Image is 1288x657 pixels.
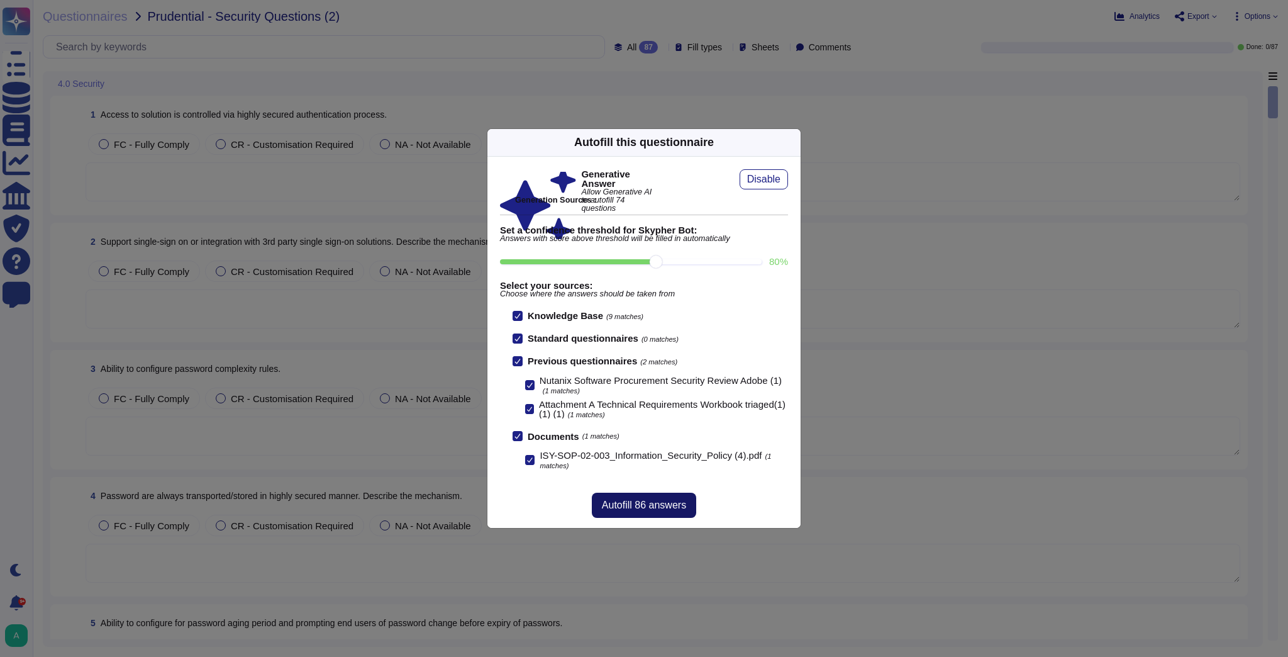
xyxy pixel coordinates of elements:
[500,290,788,298] span: Choose where the answers should be taken from
[606,313,643,320] span: (9 matches)
[528,333,638,344] b: Standard questionnaires
[747,174,780,184] span: Disable
[500,235,788,243] span: Answers with score above threshold will be filled in automatically
[581,169,657,188] b: Generative Answer
[539,399,786,419] span: Attachment A Technical Requirements Workbook triaged(1) (1) (1)
[543,387,580,395] span: (1 matches)
[592,493,696,518] button: Autofill 86 answers
[540,375,782,386] span: Nutanix Software Procurement Security Review Adobe (1)
[568,411,605,418] span: (1 matches)
[640,358,677,366] span: (2 matches)
[528,356,637,366] b: Previous questionnaires
[602,500,686,510] span: Autofill 86 answers
[528,432,579,441] b: Documents
[740,169,788,189] button: Disable
[540,450,762,461] span: ISY-SOP-02-003_Information_Security_Policy (4).pdf
[528,310,603,321] b: Knowledge Base
[500,225,788,235] b: Set a confidence threshold for Skypher Bot:
[581,188,657,212] span: Allow Generative AI to autofill 74 questions
[515,195,596,205] b: Generation Sources :
[769,257,788,266] label: 80 %
[574,134,714,151] div: Autofill this questionnaire
[500,281,788,290] b: Select your sources:
[582,433,619,440] span: (1 matches)
[641,335,679,343] span: (0 matches)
